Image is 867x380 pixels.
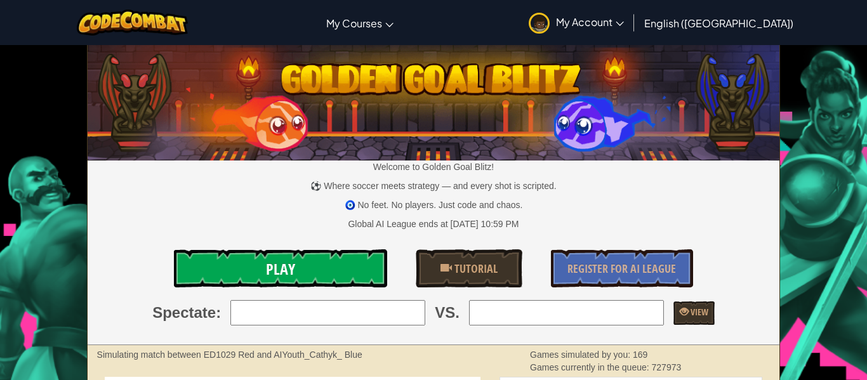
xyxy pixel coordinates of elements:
[97,350,362,360] strong: Simulating match between ED1029 Red and AIYouth_Cathyk_ Blue
[644,16,793,30] span: English ([GEOGRAPHIC_DATA])
[652,362,682,372] span: 727973
[689,306,708,318] span: View
[638,6,800,40] a: English ([GEOGRAPHIC_DATA])
[88,199,780,211] p: 🧿 No feet. No players. Just code and chaos.
[266,259,295,279] span: Play
[77,10,188,36] img: CodeCombat logo
[530,362,651,372] span: Games currently in the queue:
[556,15,624,29] span: My Account
[88,161,780,173] p: Welcome to Golden Goal Blitz!
[320,6,400,40] a: My Courses
[522,3,630,43] a: My Account
[88,40,780,161] img: Golden Goal
[416,249,522,287] a: Tutorial
[452,261,498,277] span: Tutorial
[88,180,780,192] p: ⚽ Where soccer meets strategy — and every shot is scripted.
[567,261,676,277] span: Register for AI League
[152,302,216,324] span: Spectate
[530,350,633,360] span: Games simulated by you:
[348,218,519,230] div: Global AI League ends at [DATE] 10:59 PM
[326,16,382,30] span: My Courses
[216,302,221,324] span: :
[633,350,647,360] span: 169
[551,249,693,287] a: Register for AI League
[529,13,550,34] img: avatar
[435,302,460,324] span: VS.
